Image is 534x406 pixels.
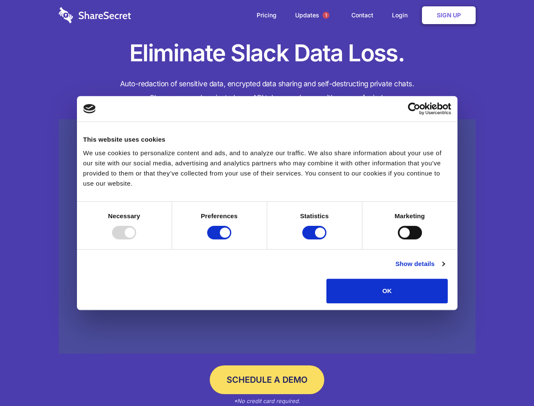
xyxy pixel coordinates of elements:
button: OK [326,279,448,303]
a: Sign Up [422,6,476,24]
a: Wistia video thumbnail [59,119,476,354]
a: Show details [395,259,444,269]
a: Schedule a Demo [210,365,324,394]
strong: Statistics [300,212,329,219]
strong: Preferences [201,212,238,219]
a: Pricing [248,2,285,28]
a: Contact [343,2,382,28]
h1: Eliminate Slack Data Loss. [59,38,476,69]
strong: Necessary [108,212,140,219]
img: logo-wordmark-white-trans-d4663122ce5f474addd5e946df7df03e33cb6a1c49d2221995e7729f52c070b2.svg [59,7,131,23]
img: logo [83,104,96,113]
h4: Auto-redaction of sensitive data, encrypted data sharing and self-destructing private chats. Shar... [59,77,476,105]
div: This website uses cookies [83,134,451,145]
em: *No credit card required. [234,398,300,404]
span: 1 [323,12,329,19]
div: We use cookies to personalize content and ads, and to analyze our traffic. We also share informat... [83,148,451,189]
strong: Marketing [394,212,425,219]
a: Login [383,2,420,28]
a: Usercentrics Cookiebot - opens in a new window [377,102,451,115]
